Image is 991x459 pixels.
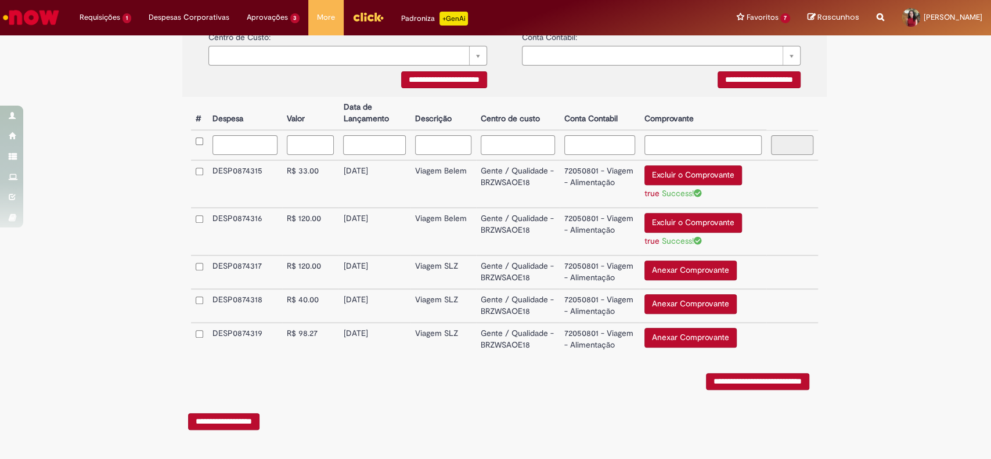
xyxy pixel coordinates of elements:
th: Despesa [208,97,283,130]
td: DESP0874317 [208,255,283,289]
th: Conta Contabil [560,97,639,130]
span: Success! [662,236,702,246]
span: Favoritos [746,12,778,23]
td: Anexar Comprovante [640,289,766,323]
button: Anexar Comprovante [644,261,737,280]
td: DESP0874315 [208,160,283,208]
span: Requisições [80,12,120,23]
td: Viagem SLZ [410,289,476,323]
th: Data de Lançamento [338,97,410,130]
span: Despesas Corporativas [149,12,229,23]
td: Gente / Qualidade - BRZWSAOE18 [476,208,560,255]
span: More [317,12,335,23]
th: Descrição [410,97,476,130]
td: 72050801 - Viagem - Alimentação [560,208,639,255]
th: Valor [282,97,338,130]
td: R$ 33.00 [282,160,338,208]
td: Anexar Comprovante [640,255,766,289]
td: DESP0874316 [208,208,283,255]
td: Anexar Comprovante [640,323,766,356]
td: Excluir o Comprovante true Success! [640,208,766,255]
span: [PERSON_NAME] [924,12,982,22]
td: [DATE] [338,208,410,255]
td: R$ 120.00 [282,255,338,289]
span: Success! [662,188,702,198]
td: 72050801 - Viagem - Alimentação [560,160,639,208]
td: DESP0874318 [208,289,283,323]
button: Anexar Comprovante [644,294,737,314]
span: 7 [780,13,790,23]
td: Excluir o Comprovante true Success! [640,160,766,208]
span: 3 [290,13,300,23]
img: click_logo_yellow_360x200.png [352,8,384,26]
td: Gente / Qualidade - BRZWSAOE18 [476,289,560,323]
td: Viagem SLZ [410,323,476,356]
a: Rascunhos [808,12,859,23]
button: Excluir o Comprovante [644,165,742,185]
a: true [644,236,660,246]
span: Rascunhos [817,12,859,23]
td: 72050801 - Viagem - Alimentação [560,255,639,289]
td: [DATE] [338,289,410,323]
div: Padroniza [401,12,468,26]
a: true [644,188,660,198]
td: Viagem Belem [410,160,476,208]
td: [DATE] [338,160,410,208]
a: Limpar campo {0} [522,46,801,66]
th: Centro de custo [476,97,560,130]
td: R$ 120.00 [282,208,338,255]
td: Gente / Qualidade - BRZWSAOE18 [476,255,560,289]
td: Gente / Qualidade - BRZWSAOE18 [476,160,560,208]
td: R$ 40.00 [282,289,338,323]
td: [DATE] [338,255,410,289]
td: 72050801 - Viagem - Alimentação [560,289,639,323]
span: Aprovações [247,12,288,23]
td: [DATE] [338,323,410,356]
td: 72050801 - Viagem - Alimentação [560,323,639,356]
a: Limpar campo {0} [208,46,487,66]
td: Gente / Qualidade - BRZWSAOE18 [476,323,560,356]
th: # [191,97,208,130]
button: Excluir o Comprovante [644,213,742,233]
td: DESP0874319 [208,323,283,356]
p: +GenAi [439,12,468,26]
td: Viagem Belem [410,208,476,255]
td: R$ 98.27 [282,323,338,356]
th: Comprovante [640,97,766,130]
img: ServiceNow [1,6,61,29]
button: Anexar Comprovante [644,328,737,348]
span: 1 [122,13,131,23]
td: Viagem SLZ [410,255,476,289]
